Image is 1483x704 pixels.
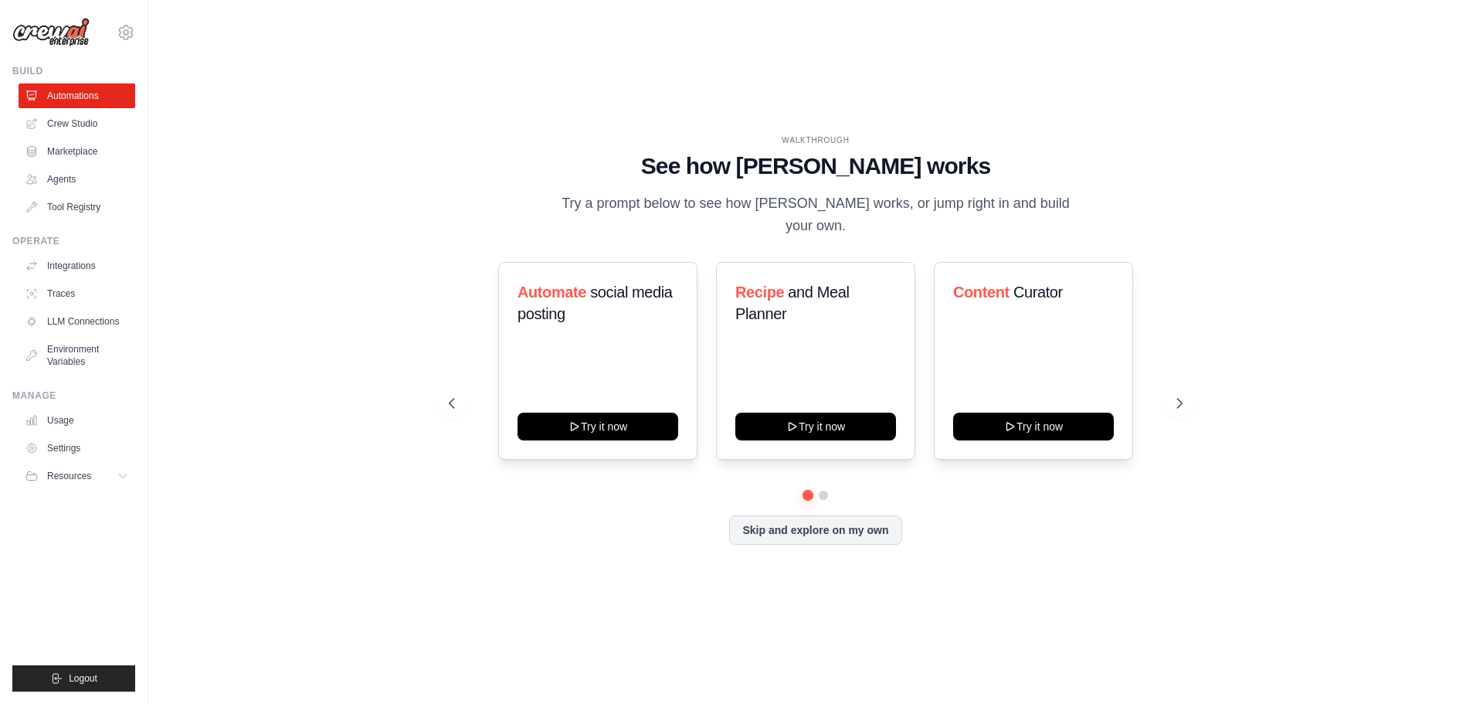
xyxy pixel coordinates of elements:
button: Resources [19,464,135,488]
a: Agents [19,167,135,192]
button: Logout [12,665,135,692]
div: WALKTHROUGH [449,134,1183,146]
div: Manage [12,389,135,402]
button: Skip and explore on my own [729,515,901,545]
span: Curator [1013,284,1063,301]
span: Resources [47,470,91,482]
button: Try it now [518,413,678,440]
span: and Meal Planner [735,284,849,322]
div: Operate [12,235,135,247]
h1: See how [PERSON_NAME] works [449,152,1183,180]
a: Environment Variables [19,337,135,374]
a: Tool Registry [19,195,135,219]
span: Logout [69,672,97,685]
a: Crew Studio [19,111,135,136]
a: Settings [19,436,135,461]
button: Try it now [953,413,1114,440]
span: Recipe [735,284,784,301]
a: LLM Connections [19,309,135,334]
a: Traces [19,281,135,306]
a: Automations [19,83,135,108]
div: Build [12,65,135,77]
span: Automate [518,284,586,301]
a: Integrations [19,253,135,278]
a: Marketplace [19,139,135,164]
a: Usage [19,408,135,433]
p: Try a prompt below to see how [PERSON_NAME] works, or jump right in and build your own. [556,192,1075,238]
span: social media posting [518,284,673,322]
button: Try it now [735,413,896,440]
span: Content [953,284,1010,301]
img: Logo [12,18,90,47]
